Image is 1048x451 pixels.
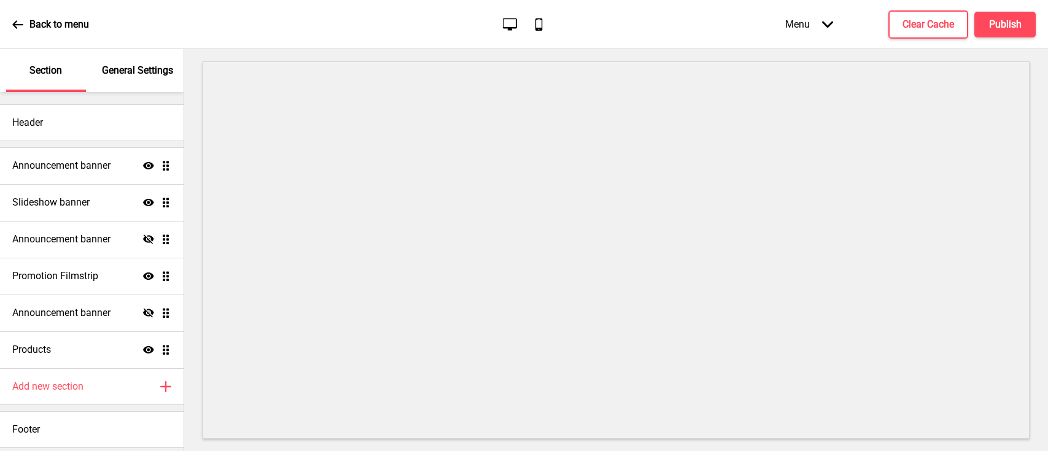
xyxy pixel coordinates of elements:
div: Menu [773,6,845,42]
p: General Settings [102,64,173,77]
h4: Publish [989,18,1022,31]
a: Back to menu [12,8,89,41]
h4: Announcement banner [12,159,111,172]
h4: Products [12,343,51,357]
button: Clear Cache [888,10,968,39]
h4: Promotion Filmstrip [12,269,98,283]
h4: Header [12,116,43,129]
h4: Clear Cache [902,18,954,31]
h4: Announcement banner [12,233,111,246]
h4: Add new section [12,380,83,393]
button: Publish [974,12,1036,37]
p: Section [29,64,62,77]
h4: Slideshow banner [12,196,90,209]
h4: Announcement banner [12,306,111,320]
p: Back to menu [29,18,89,31]
h4: Footer [12,423,40,436]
